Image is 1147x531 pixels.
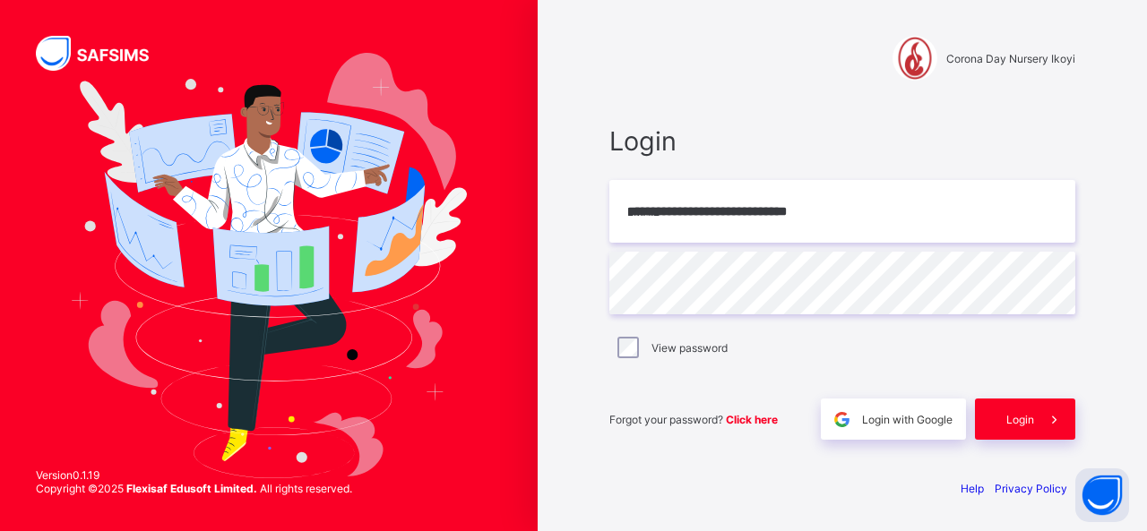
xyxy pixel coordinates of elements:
img: google.396cfc9801f0270233282035f929180a.svg [832,409,852,430]
a: Click here [726,413,778,426]
strong: Flexisaf Edusoft Limited. [126,482,257,495]
span: Login [1006,413,1034,426]
a: Help [961,482,984,495]
label: View password [651,341,728,355]
img: Hero Image [71,53,466,477]
span: Login [609,125,1075,157]
span: Forgot your password? [609,413,778,426]
span: Copyright © 2025 All rights reserved. [36,482,352,495]
span: Login with Google [862,413,953,426]
span: Version 0.1.19 [36,468,352,482]
img: SAFSIMS Logo [36,36,170,71]
span: Corona Day Nursery Ikoyi [946,52,1075,65]
button: Open asap [1075,468,1129,522]
a: Privacy Policy [995,482,1067,495]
